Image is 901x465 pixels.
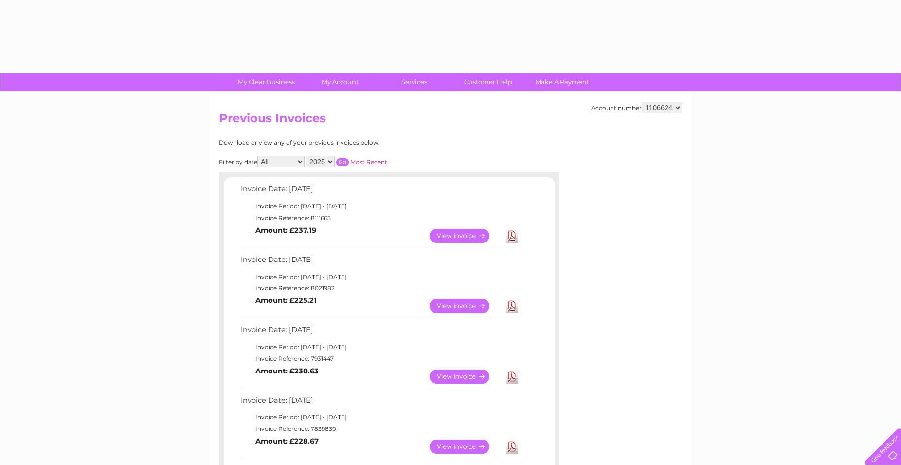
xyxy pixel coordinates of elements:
[238,423,523,435] td: Invoice Reference: 7839830
[430,229,501,243] a: View
[219,139,474,146] div: Download or view any of your previous invoices below.
[238,212,523,224] td: Invoice Reference: 8111665
[238,341,523,353] td: Invoice Period: [DATE] - [DATE]
[226,73,306,91] a: My Clear Business
[430,440,501,454] a: View
[506,440,518,454] a: Download
[374,73,454,91] a: Services
[522,73,602,91] a: Make A Payment
[255,367,319,375] b: Amount: £230.63
[238,323,523,341] td: Invoice Date: [DATE]
[238,353,523,365] td: Invoice Reference: 7931447
[300,73,380,91] a: My Account
[506,370,518,384] a: Download
[591,102,682,113] div: Account number
[506,299,518,313] a: Download
[238,183,523,201] td: Invoice Date: [DATE]
[506,229,518,243] a: Download
[430,299,501,313] a: View
[448,73,528,91] a: Customer Help
[255,296,317,305] b: Amount: £225.21
[219,156,474,167] div: Filter by date
[255,437,319,446] b: Amount: £228.67
[219,112,682,130] h2: Previous Invoices
[238,394,523,412] td: Invoice Date: [DATE]
[350,158,387,166] a: Most Recent
[255,226,316,235] b: Amount: £237.19
[238,201,523,212] td: Invoice Period: [DATE] - [DATE]
[238,253,523,271] td: Invoice Date: [DATE]
[238,271,523,283] td: Invoice Period: [DATE] - [DATE]
[430,370,501,384] a: View
[238,282,523,294] td: Invoice Reference: 8021982
[238,411,523,423] td: Invoice Period: [DATE] - [DATE]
